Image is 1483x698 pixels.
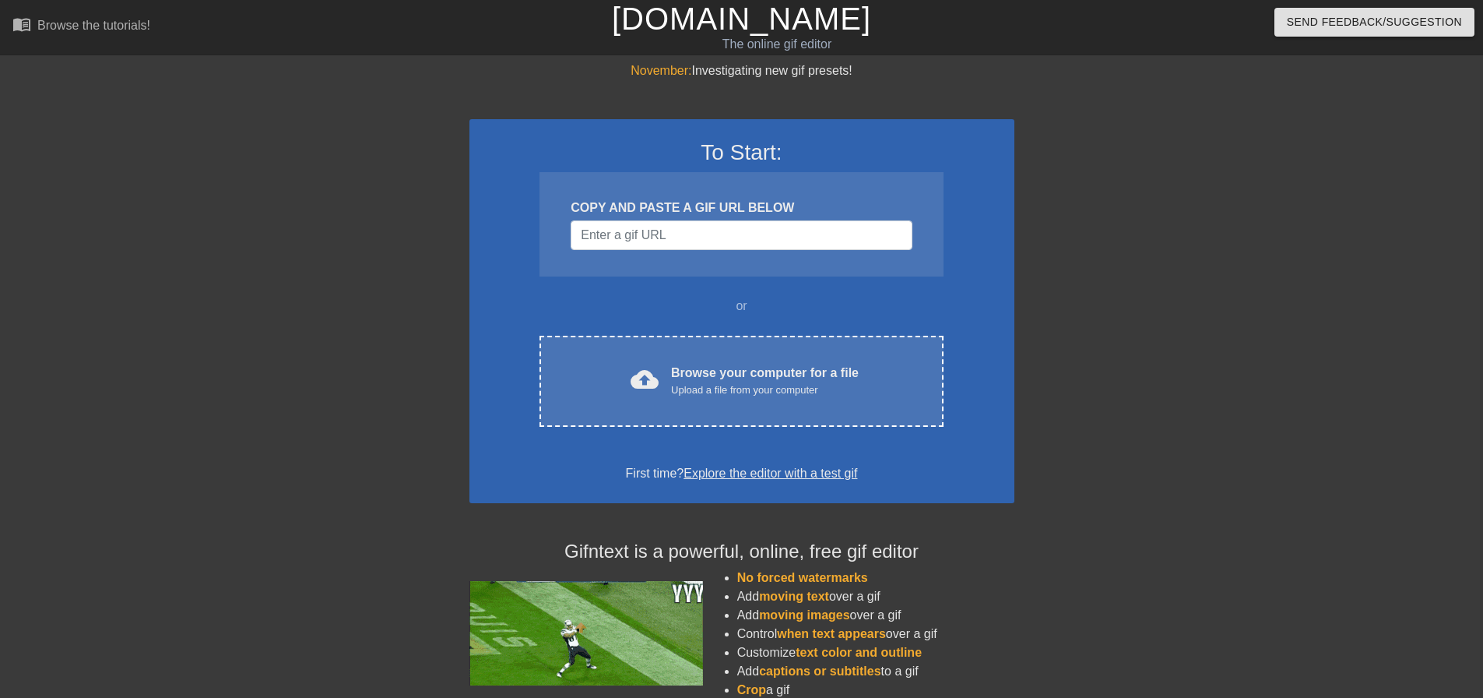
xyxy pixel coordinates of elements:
a: Explore the editor with a test gif [684,467,857,480]
span: Send Feedback/Suggestion [1287,12,1462,32]
h4: Gifntext is a powerful, online, free gif editor [469,541,1014,563]
a: Browse the tutorials! [12,15,150,39]
img: football_small.gif [469,581,703,686]
div: Browse your computer for a file [671,364,859,398]
li: Add over a gif [737,606,1014,625]
span: cloud_upload [631,365,659,393]
li: Add to a gif [737,662,1014,681]
span: moving text [759,590,829,603]
span: when text appears [777,627,886,640]
a: [DOMAIN_NAME] [612,2,871,36]
button: Send Feedback/Suggestion [1274,8,1474,37]
span: No forced watermarks [737,571,868,584]
div: Investigating new gif presets! [469,62,1014,80]
li: Control over a gif [737,625,1014,643]
div: Upload a file from your computer [671,382,859,398]
span: menu_book [12,15,31,33]
span: captions or subtitles [759,665,880,678]
div: First time? [490,464,994,483]
div: The online gif editor [502,35,1052,54]
div: or [510,297,974,316]
input: Username [571,220,912,250]
h3: To Start: [490,139,994,166]
li: Customize [737,643,1014,662]
div: Browse the tutorials! [37,19,150,32]
span: Crop [737,683,766,696]
span: text color and outline [796,646,922,659]
span: moving images [759,608,849,622]
li: Add over a gif [737,587,1014,606]
div: COPY AND PASTE A GIF URL BELOW [571,199,912,217]
span: November: [631,64,691,77]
